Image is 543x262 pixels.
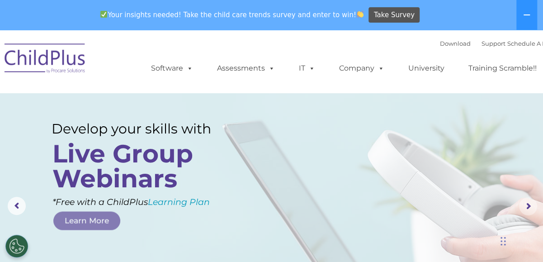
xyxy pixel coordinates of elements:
[52,141,229,191] rs-layer: Live Group Webinars
[52,194,244,210] rs-layer: *Free with a ChildPlus
[330,59,393,77] a: Company
[5,235,28,257] button: Cookies Settings
[368,7,420,23] a: Take Survey
[100,11,107,18] img: ✅
[148,197,210,207] a: Learning Plan
[482,40,505,47] a: Support
[440,40,471,47] a: Download
[142,59,202,77] a: Software
[498,219,543,262] iframe: Chat Widget
[374,7,415,23] span: Take Survey
[97,6,368,24] span: Your insights needed! Take the child care trends survey and enter to win!
[121,60,149,67] span: Last name
[53,211,120,230] a: Learn More
[121,97,160,104] span: Phone number
[290,59,324,77] a: IT
[208,59,284,77] a: Assessments
[52,121,231,137] rs-layer: Develop your skills with
[399,59,453,77] a: University
[357,11,364,18] img: 👏
[501,228,506,255] div: Drag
